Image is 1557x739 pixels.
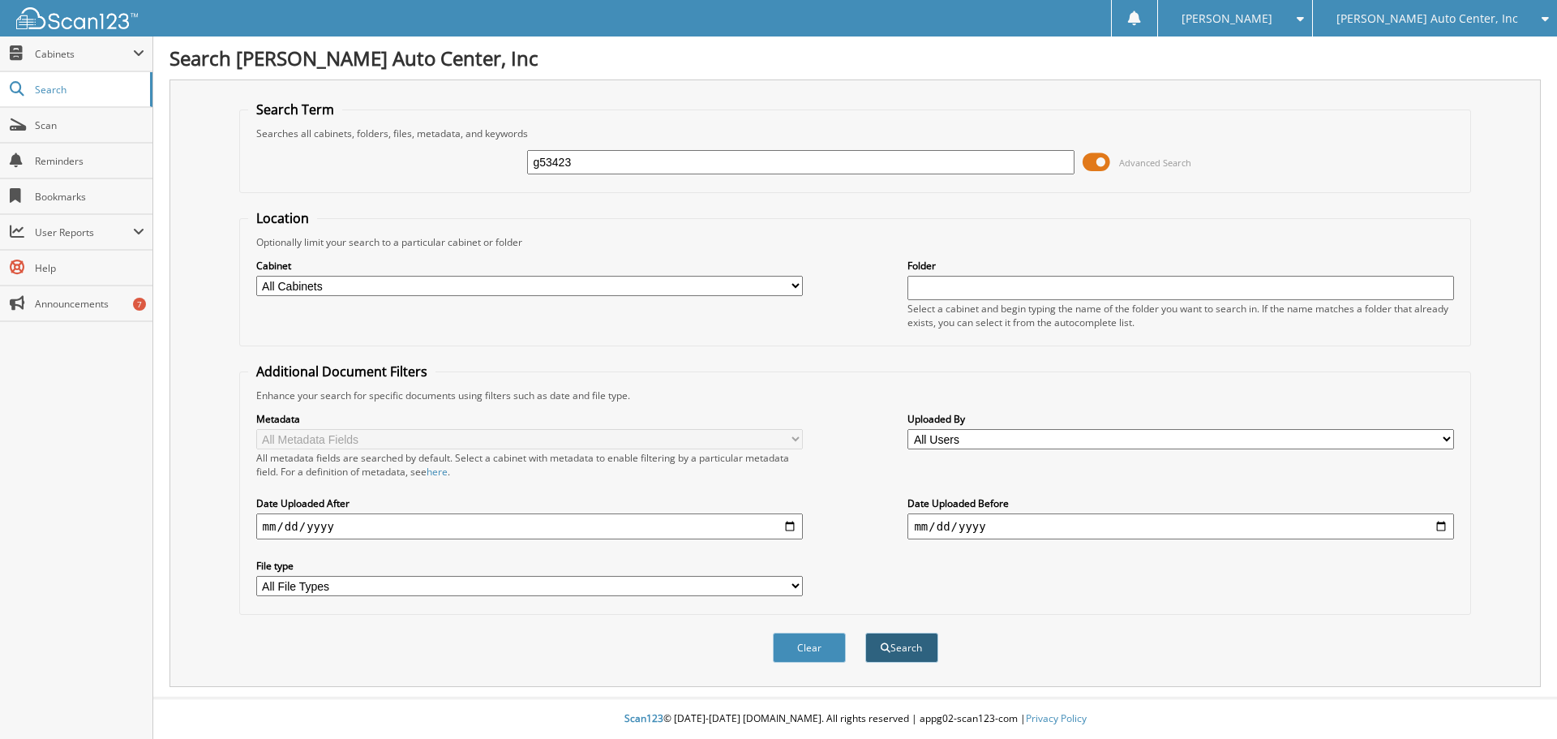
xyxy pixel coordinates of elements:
[256,412,803,426] label: Metadata
[1119,157,1191,169] span: Advanced Search
[35,226,133,239] span: User Reports
[624,711,663,725] span: Scan123
[35,297,144,311] span: Announcements
[248,101,342,118] legend: Search Term
[256,451,803,479] div: All metadata fields are searched by default. Select a cabinet with metadata to enable filtering b...
[256,513,803,539] input: start
[907,259,1454,273] label: Folder
[907,302,1454,329] div: Select a cabinet and begin typing the name of the folder you want to search in. If the name match...
[248,389,1463,402] div: Enhance your search for specific documents using filters such as date and file type.
[153,699,1557,739] div: © [DATE]-[DATE] [DOMAIN_NAME]. All rights reserved | appg02-scan123-com |
[248,363,435,380] legend: Additional Document Filters
[865,633,938,663] button: Search
[248,235,1463,249] div: Optionally limit your search to a particular cabinet or folder
[256,559,803,573] label: File type
[248,209,317,227] legend: Location
[169,45,1541,71] h1: Search [PERSON_NAME] Auto Center, Inc
[16,7,138,29] img: scan123-logo-white.svg
[133,298,146,311] div: 7
[907,513,1454,539] input: end
[35,261,144,275] span: Help
[1026,711,1087,725] a: Privacy Policy
[1182,14,1272,24] span: [PERSON_NAME]
[773,633,846,663] button: Clear
[427,465,448,479] a: here
[256,259,803,273] label: Cabinet
[256,496,803,510] label: Date Uploaded After
[35,154,144,168] span: Reminders
[35,47,133,61] span: Cabinets
[35,190,144,204] span: Bookmarks
[248,127,1463,140] div: Searches all cabinets, folders, files, metadata, and keywords
[1336,14,1518,24] span: [PERSON_NAME] Auto Center, Inc
[35,118,144,132] span: Scan
[907,412,1454,426] label: Uploaded By
[35,83,142,97] span: Search
[907,496,1454,510] label: Date Uploaded Before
